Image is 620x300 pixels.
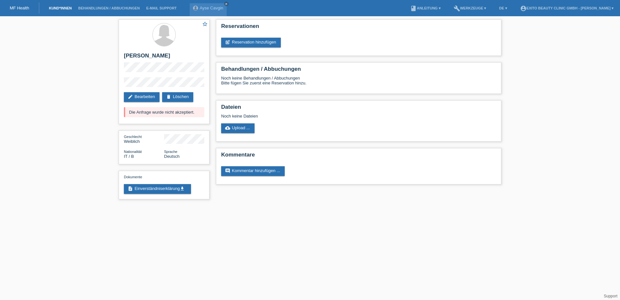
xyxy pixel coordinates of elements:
i: book [410,5,417,12]
a: Kund*innen [46,6,75,10]
i: edit [128,94,133,99]
i: comment [225,168,230,173]
div: Noch keine Behandlungen / Abbuchungen Bitte fügen Sie zuerst eine Reservation hinzu. [221,76,496,90]
a: star_border [202,21,208,28]
a: Behandlungen / Abbuchungen [75,6,143,10]
a: descriptionEinverständniserklärungget_app [124,184,191,194]
a: commentKommentar hinzufügen ... [221,166,285,176]
a: deleteLöschen [162,92,193,102]
a: buildWerkzeuge ▾ [450,6,490,10]
i: description [128,186,133,191]
span: Sprache [164,150,177,154]
a: cloud_uploadUpload ... [221,123,255,133]
i: cloud_upload [225,125,230,131]
a: bookAnleitung ▾ [407,6,444,10]
a: close [224,2,229,6]
a: DE ▾ [496,6,510,10]
a: Ayse Cavgin [200,6,223,10]
div: Die Anfrage wurde nicht akzeptiert. [124,107,204,117]
i: get_app [180,186,185,191]
span: Italien / B / 01.06.2025 [124,154,134,159]
a: E-Mail Support [143,6,180,10]
span: Dokumente [124,175,142,179]
a: editBearbeiten [124,92,160,102]
i: post_add [225,40,230,45]
a: MF Health [10,6,29,10]
span: Nationalität [124,150,142,154]
a: account_circleExito Beauty Clinic GmbH - [PERSON_NAME] ▾ [517,6,617,10]
h2: Reservationen [221,23,496,33]
div: Weiblich [124,134,164,144]
span: Deutsch [164,154,180,159]
i: account_circle [520,5,527,12]
a: Support [604,294,617,298]
div: Noch keine Dateien [221,114,419,119]
a: post_addReservation hinzufügen [221,38,281,47]
i: build [454,5,460,12]
i: star_border [202,21,208,27]
span: Geschlecht [124,135,142,139]
h2: [PERSON_NAME] [124,53,204,62]
h2: Kommentare [221,152,496,161]
h2: Dateien [221,104,496,114]
i: delete [166,94,171,99]
i: close [225,2,228,6]
h2: Behandlungen / Abbuchungen [221,66,496,76]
